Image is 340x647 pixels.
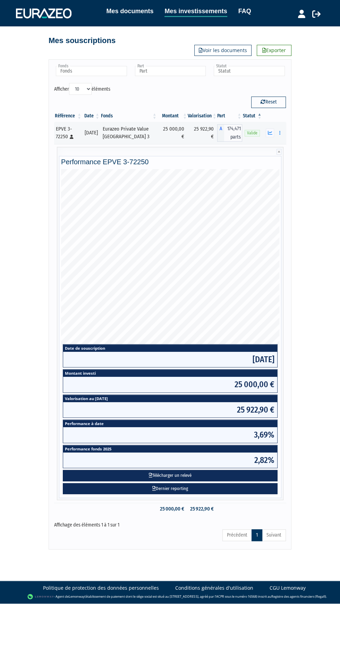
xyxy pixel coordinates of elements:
a: Dernier reporting [63,483,278,495]
div: A - Eurazeo Private Value Europe 3 [217,124,242,142]
span: A [217,124,224,142]
img: 1732889491-logotype_eurazeo_blanc_rvb.png [16,8,71,18]
a: Suivant [262,529,286,541]
th: Part: activer pour trier la colonne par ordre croissant [217,110,242,122]
a: Registre des agents financiers (Regafi) [271,594,326,598]
button: Télécharger un relevé [63,470,278,481]
a: CGU Lemonway [270,584,306,591]
th: Référence : activer pour trier la colonne par ordre croissant [54,110,82,122]
th: Fonds: activer pour trier la colonne par ordre croissant [100,110,158,122]
td: 25 922,90 € [188,122,217,144]
span: Montant investi [63,370,277,377]
th: Valorisation: activer pour trier la colonne par ordre croissant [188,110,217,122]
a: Mes documents [106,6,153,16]
td: 25 000,00 € [158,503,188,515]
a: Mes investissements [164,6,227,17]
div: EPVE 3-72250 [56,125,80,140]
a: Lemonway [69,594,85,598]
span: [DATE] [63,352,277,367]
span: 3,69% [63,427,277,442]
a: Précédent [222,529,252,541]
button: Reset [251,97,286,108]
a: 1 [252,529,262,541]
a: Voir les documents [194,45,252,56]
a: Conditions générales d'utilisation [175,584,253,591]
label: Afficher éléments [54,83,110,95]
span: 25 922,90 € [63,402,277,417]
th: Date: activer pour trier la colonne par ordre croissant [82,110,100,122]
a: Exporter [257,45,291,56]
div: Eurazeo Private Value [GEOGRAPHIC_DATA] 3 [103,125,155,140]
i: [Français] Personne physique [70,135,74,139]
span: 25 000,00 € [63,377,277,392]
span: Performance fonds 2025 [63,445,277,453]
a: FAQ [238,6,251,16]
span: 174,471 parts [224,124,242,142]
th: Montant: activer pour trier la colonne par ordre croissant [158,110,188,122]
h4: Mes souscriptions [49,36,116,45]
span: Valorisation au [DATE] [63,395,277,402]
td: 25 000,00 € [158,122,188,144]
td: 25 922,90 € [188,503,217,515]
span: Date de souscription [63,345,277,352]
img: logo-lemonway.png [27,593,54,600]
select: Afficheréléments [69,83,92,95]
div: - Agent de (établissement de paiement dont le siège social est situé au [STREET_ADDRESS], agréé p... [7,593,333,600]
a: Politique de protection des données personnelles [43,584,159,591]
th: Statut : activer pour trier la colonne par ordre d&eacute;croissant [242,110,262,122]
span: 2,82% [63,453,277,468]
div: [DATE] [85,129,98,136]
h4: Performance EPVE 3-72250 [61,158,279,166]
span: Performance à date [63,420,277,427]
span: Valide [245,130,260,136]
div: Affichage des éléments 1 à 1 sur 1 [54,517,286,529]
